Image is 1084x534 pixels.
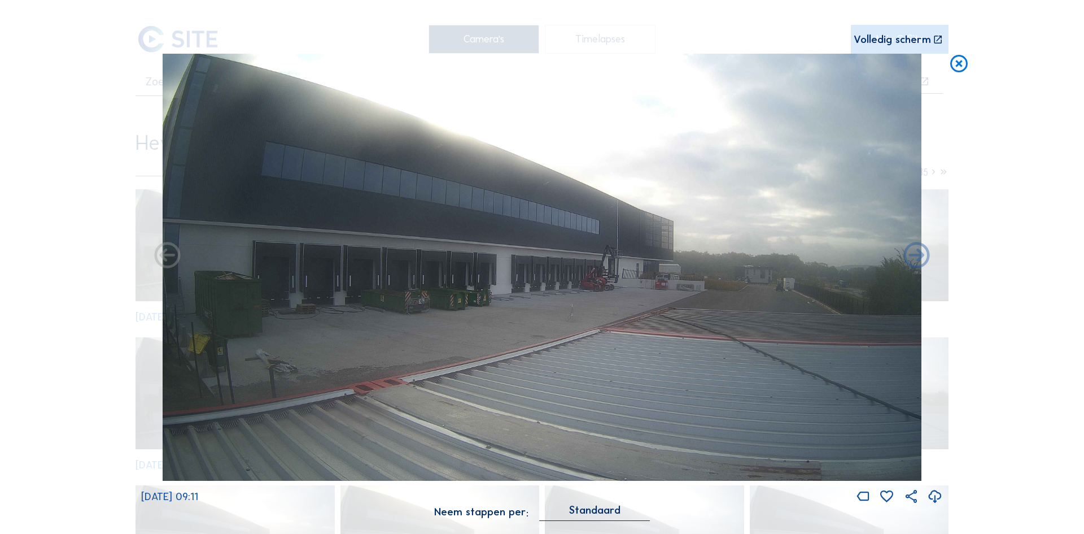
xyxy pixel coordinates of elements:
[539,505,650,520] div: Standaard
[569,505,620,515] div: Standaard
[854,34,931,45] div: Volledig scherm
[163,54,921,481] img: Image
[141,490,198,503] span: [DATE] 09:11
[152,241,183,272] i: Forward
[434,507,528,517] div: Neem stappen per:
[901,241,932,272] i: Back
